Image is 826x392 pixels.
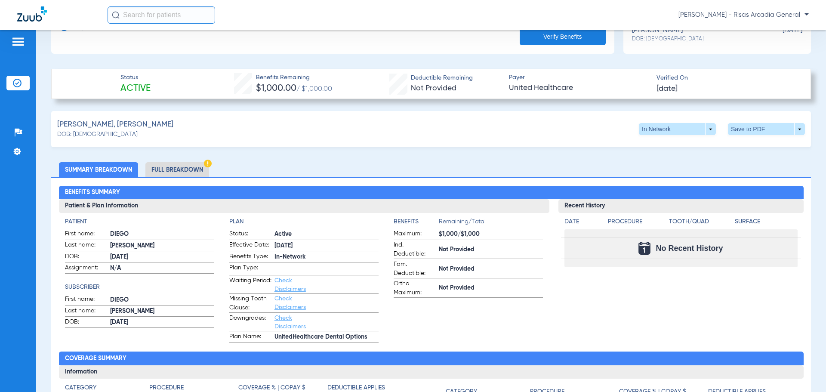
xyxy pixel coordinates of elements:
span: Remaining/Total [439,217,543,229]
h4: Surface [735,217,798,226]
span: DIEGO [110,230,214,239]
span: DOB: [DEMOGRAPHIC_DATA] [57,130,138,139]
a: Check Disclaimers [274,315,306,330]
h4: Subscriber [65,283,214,292]
span: [DATE] [759,27,802,43]
span: Status: [229,229,271,240]
span: Payer [509,73,649,82]
span: N/A [110,264,214,273]
h4: Procedure [608,217,666,226]
span: Status [120,73,151,82]
img: Search Icon [112,11,120,19]
span: Plan Type: [229,263,271,275]
input: Search for patients [108,6,215,24]
img: Calendar [638,242,650,255]
app-breakdown-title: Date [564,217,601,229]
span: Ind. Deductible: [394,241,436,259]
span: Not Provided [439,284,543,293]
span: Not Provided [439,245,543,254]
h4: Plan [229,217,379,226]
h3: Recent History [558,199,804,213]
span: In-Network [274,253,379,262]
span: Effective Date: [229,241,271,251]
span: First name: [65,229,107,240]
a: Check Disclaimers [274,278,306,292]
span: UnitedHealthcare Dental Options [274,333,379,342]
span: [PERSON_NAME] [110,307,214,316]
span: DOB: [DEMOGRAPHIC_DATA] [632,35,759,43]
span: Last name: [65,306,107,317]
img: Zuub Logo [17,6,47,22]
span: Missing Tooth Clause: [229,294,271,312]
span: Not Provided [411,84,456,92]
span: Waiting Period: [229,276,271,293]
span: Downgrades: [229,314,271,331]
span: / $1,000.00 [296,86,332,93]
span: Maximum: [394,229,436,240]
span: Active [274,230,379,239]
span: Last name: [65,241,107,251]
span: Active [120,83,151,95]
h4: Benefits [394,217,439,226]
span: First name: [65,295,107,305]
app-breakdown-title: Surface [735,217,798,229]
span: $1,000/$1,000 [439,230,543,239]
span: Benefits Remaining [256,73,332,82]
span: Benefits Type: [229,252,271,262]
img: Hazard [204,160,212,167]
h2: Benefits Summary [59,186,804,200]
span: Verified On [656,74,797,83]
span: Not Provided [439,265,543,274]
span: Deductible Remaining [411,74,473,83]
iframe: Chat Widget [783,351,826,392]
span: [DATE] [656,83,678,94]
h3: Information [59,365,804,379]
span: [PERSON_NAME] [110,241,214,250]
div: [PERSON_NAME] [632,27,759,43]
span: Fam. Deductible: [394,260,436,278]
span: DIEGO [110,296,214,305]
span: [PERSON_NAME] - Risas Arcadia General [678,11,809,19]
h4: Tooth/Quad [669,217,732,226]
a: Check Disclaimers [274,296,306,310]
app-breakdown-title: Procedure [608,217,666,229]
span: Ortho Maximum: [394,279,436,297]
button: Save to PDF [728,123,805,135]
li: Summary Breakdown [59,162,138,177]
button: Verify Benefits [520,28,606,45]
span: No Recent History [656,244,723,253]
span: [DATE] [274,241,379,250]
span: Assignment: [65,263,107,274]
li: Full Breakdown [145,162,209,177]
span: Plan Name: [229,332,271,343]
button: In Network [639,123,716,135]
app-breakdown-title: Tooth/Quad [669,217,732,229]
h4: Date [564,217,601,226]
span: United Healthcare [509,83,649,93]
span: [PERSON_NAME], [PERSON_NAME] [57,119,173,130]
img: hamburger-icon [11,37,25,47]
h4: Patient [65,217,214,226]
span: DOB: [65,318,107,328]
h2: Coverage Summary [59,352,804,365]
span: DOB: [65,252,107,262]
span: $1,000.00 [256,84,296,93]
app-breakdown-title: Benefits [394,217,439,229]
span: [DATE] [110,253,214,262]
h3: Patient & Plan Information [59,199,549,213]
span: [DATE] [110,318,214,327]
